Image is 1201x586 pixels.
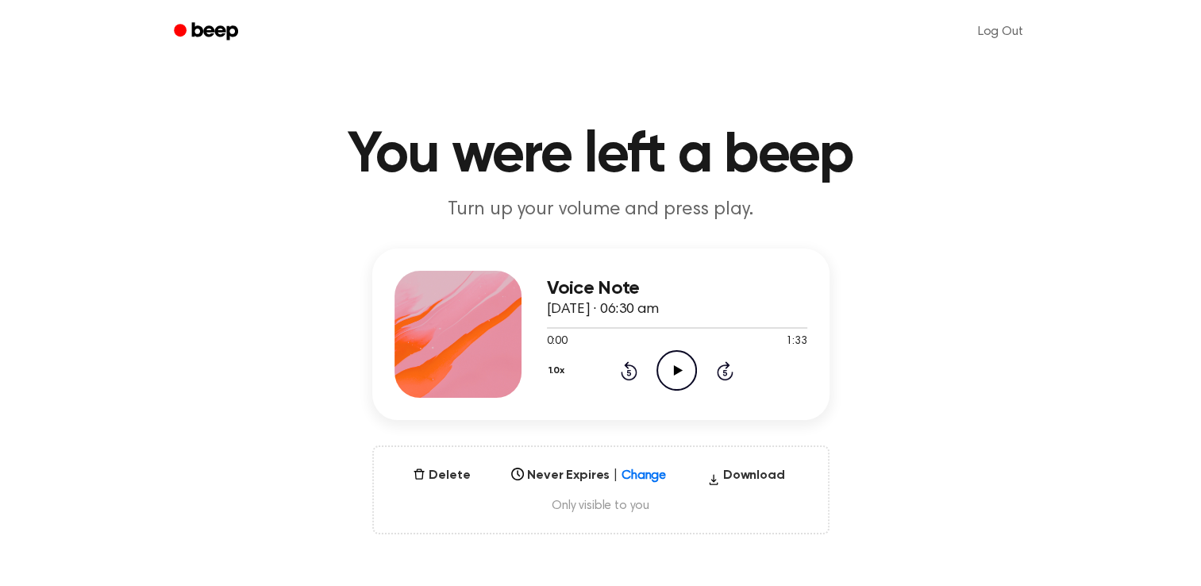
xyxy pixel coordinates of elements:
h3: Voice Note [547,278,807,299]
h1: You were left a beep [194,127,1007,184]
span: 0:00 [547,333,568,350]
a: Beep [163,17,252,48]
span: Only visible to you [393,498,809,514]
button: Download [701,466,791,492]
button: 1.0x [547,357,571,384]
button: Delete [406,466,476,485]
span: 1:33 [786,333,806,350]
a: Log Out [962,13,1039,51]
span: [DATE] · 06:30 am [547,303,659,317]
p: Turn up your volume and press play. [296,197,906,223]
